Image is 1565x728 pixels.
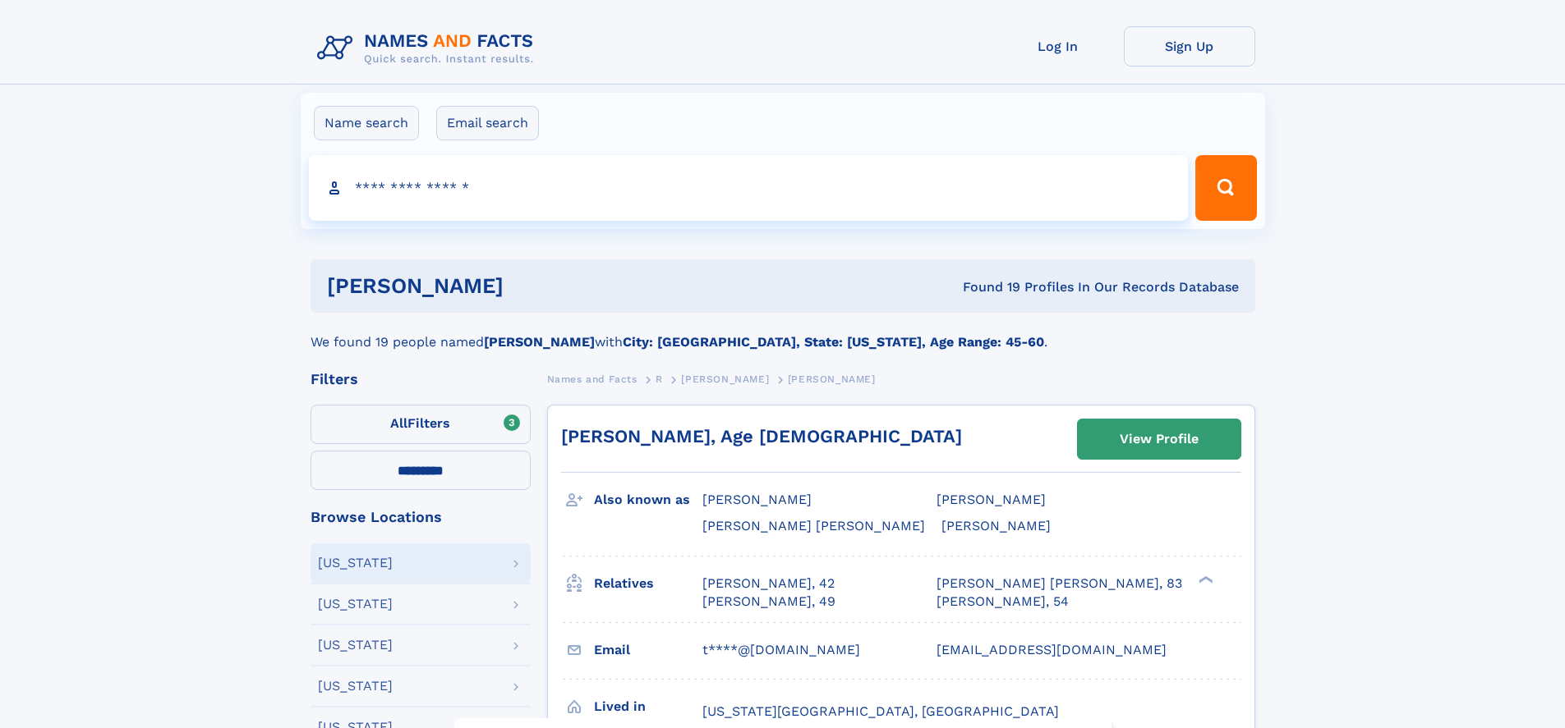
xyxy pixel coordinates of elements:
[788,373,876,385] span: [PERSON_NAME]
[436,106,539,140] label: Email search
[327,276,734,296] h1: [PERSON_NAME]
[318,598,393,611] div: [US_STATE]
[318,639,393,652] div: [US_STATE]
[702,703,1059,719] span: [US_STATE][GEOGRAPHIC_DATA], [GEOGRAPHIC_DATA]
[318,680,393,693] div: [US_STATE]
[311,405,531,444] label: Filters
[561,426,962,446] a: [PERSON_NAME], Age [DEMOGRAPHIC_DATA]
[1195,155,1256,221] button: Search Button
[594,693,702,721] h3: Lived in
[311,510,531,524] div: Browse Locations
[702,593,835,611] a: [PERSON_NAME], 49
[992,26,1124,66] a: Log In
[937,593,1069,611] a: [PERSON_NAME], 54
[702,492,812,507] span: [PERSON_NAME]
[702,575,835,593] a: [PERSON_NAME], 42
[311,313,1255,352] div: We found 19 people named with .
[1194,574,1214,584] div: ❯
[390,415,407,431] span: All
[594,486,702,514] h3: Also known as
[733,278,1239,296] div: Found 19 Profiles In Our Records Database
[311,26,547,71] img: Logo Names and Facts
[484,334,595,350] b: [PERSON_NAME]
[656,373,663,385] span: R
[594,570,702,598] h3: Relatives
[937,492,1046,507] span: [PERSON_NAME]
[1124,26,1255,66] a: Sign Up
[681,369,769,389] a: [PERSON_NAME]
[623,334,1044,350] b: City: [GEOGRAPHIC_DATA], State: [US_STATE], Age Range: 45-60
[547,369,638,389] a: Names and Facts
[656,369,663,389] a: R
[702,518,925,533] span: [PERSON_NAME] [PERSON_NAME]
[941,518,1051,533] span: [PERSON_NAME]
[1120,420,1199,458] div: View Profile
[937,575,1182,593] a: [PERSON_NAME] [PERSON_NAME], 83
[681,373,769,385] span: [PERSON_NAME]
[314,106,419,140] label: Name search
[937,642,1167,657] span: [EMAIL_ADDRESS][DOMAIN_NAME]
[594,636,702,664] h3: Email
[309,155,1189,221] input: search input
[318,556,393,570] div: [US_STATE]
[1078,419,1240,459] a: View Profile
[311,372,531,387] div: Filters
